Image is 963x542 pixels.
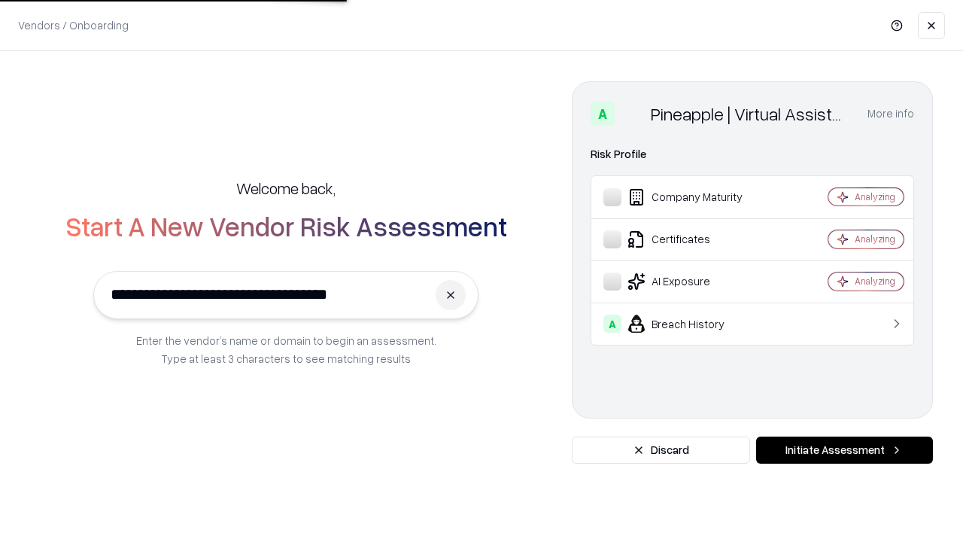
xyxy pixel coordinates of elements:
[855,233,895,245] div: Analyzing
[591,145,914,163] div: Risk Profile
[603,315,783,333] div: Breach History
[651,102,849,126] div: Pineapple | Virtual Assistant Agency
[603,188,783,206] div: Company Maturity
[65,211,507,241] h2: Start A New Vendor Risk Assessment
[18,17,129,33] p: Vendors / Onboarding
[621,102,645,126] img: Pineapple | Virtual Assistant Agency
[572,437,750,464] button: Discard
[855,275,895,288] div: Analyzing
[867,100,914,127] button: More info
[136,331,436,367] p: Enter the vendor’s name or domain to begin an assessment. Type at least 3 characters to see match...
[756,437,933,464] button: Initiate Assessment
[591,102,615,126] div: A
[236,178,336,199] h5: Welcome back,
[603,315,621,333] div: A
[855,190,895,203] div: Analyzing
[603,273,783,291] div: AI Exposure
[603,230,783,248] div: Certificates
